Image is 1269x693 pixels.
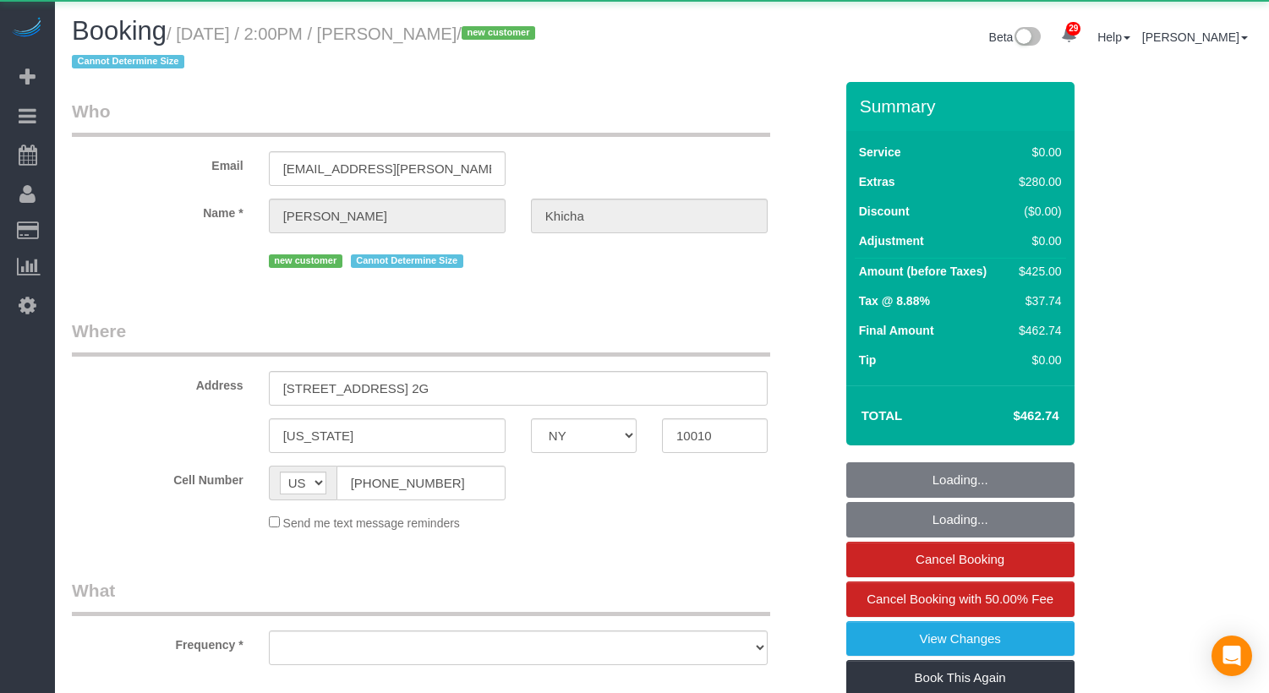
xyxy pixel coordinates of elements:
input: Zip Code [662,418,768,453]
div: $280.00 [1012,173,1061,190]
label: Adjustment [859,232,924,249]
div: $0.00 [1012,352,1061,368]
legend: What [72,578,770,616]
label: Tip [859,352,877,368]
label: Address [59,371,256,394]
legend: Where [72,319,770,357]
label: Discount [859,203,910,220]
a: Beta [989,30,1042,44]
input: First Name [269,199,506,233]
span: Cannot Determine Size [351,254,463,268]
label: Final Amount [859,322,934,339]
a: View Changes [846,621,1075,657]
label: Cell Number [59,466,256,488]
input: Last Name [531,199,768,233]
small: / [DATE] / 2:00PM / [PERSON_NAME] [72,25,540,72]
span: Booking [72,16,167,46]
img: Automaid Logo [10,17,44,41]
label: Email [59,151,256,174]
div: $462.74 [1012,322,1061,339]
div: $0.00 [1012,144,1061,161]
h3: Summary [860,96,1066,116]
label: Amount (before Taxes) [859,263,987,280]
span: new customer [462,26,535,40]
input: Cell Number [336,466,506,500]
div: ($0.00) [1012,203,1061,220]
label: Service [859,144,901,161]
span: new customer [269,254,342,268]
a: [PERSON_NAME] [1142,30,1248,44]
span: Cannot Determine Size [72,55,184,68]
span: 29 [1066,22,1080,35]
div: $0.00 [1012,232,1061,249]
strong: Total [861,408,903,423]
input: City [269,418,506,453]
div: $425.00 [1012,263,1061,280]
span: Send me text message reminders [283,516,460,530]
label: Tax @ 8.88% [859,292,930,309]
a: Cancel Booking [846,542,1075,577]
legend: Who [72,99,770,137]
img: New interface [1013,27,1041,49]
a: Cancel Booking with 50.00% Fee [846,581,1075,617]
label: Frequency * [59,630,256,653]
span: Cancel Booking with 50.00% Fee [867,592,1053,606]
label: Name * [59,199,256,221]
div: $37.74 [1012,292,1061,309]
label: Extras [859,173,895,190]
div: Open Intercom Messenger [1212,636,1252,676]
a: 29 [1053,17,1086,54]
input: Email [269,151,506,186]
a: Help [1097,30,1130,44]
h4: $462.74 [962,409,1058,423]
